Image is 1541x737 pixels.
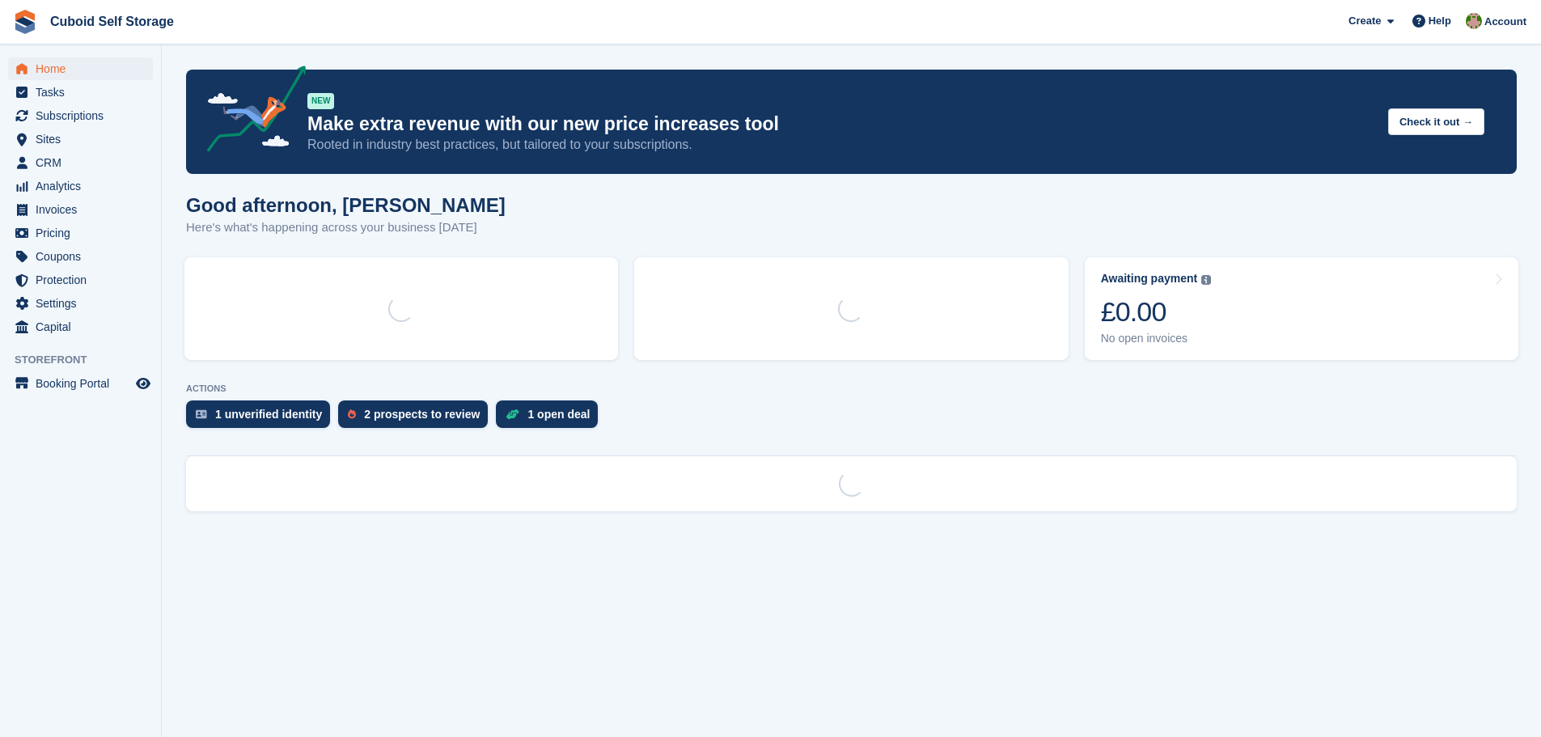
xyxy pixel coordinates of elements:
[186,400,338,436] a: 1 unverified identity
[13,10,37,34] img: stora-icon-8386f47178a22dfd0bd8f6a31ec36ba5ce8667c1dd55bd0f319d3a0aa187defe.svg
[36,128,133,150] span: Sites
[44,8,180,35] a: Cuboid Self Storage
[1101,295,1212,328] div: £0.00
[186,218,506,237] p: Here's what's happening across your business [DATE]
[36,245,133,268] span: Coupons
[36,104,133,127] span: Subscriptions
[1466,13,1482,29] img: Chelsea Kitts
[36,151,133,174] span: CRM
[1388,108,1484,135] button: Check it out →
[15,352,161,368] span: Storefront
[1484,14,1526,30] span: Account
[1101,332,1212,345] div: No open invoices
[8,198,153,221] a: menu
[186,194,506,216] h1: Good afternoon, [PERSON_NAME]
[8,57,153,80] a: menu
[1348,13,1381,29] span: Create
[36,57,133,80] span: Home
[36,316,133,338] span: Capital
[8,292,153,315] a: menu
[36,292,133,315] span: Settings
[36,175,133,197] span: Analytics
[496,400,606,436] a: 1 open deal
[1101,272,1198,286] div: Awaiting payment
[8,81,153,104] a: menu
[348,409,356,419] img: prospect-51fa495bee0391a8d652442698ab0144808aea92771e9ea1ae160a38d050c398.svg
[186,383,1517,394] p: ACTIONS
[193,66,307,158] img: price-adjustments-announcement-icon-8257ccfd72463d97f412b2fc003d46551f7dbcb40ab6d574587a9cd5c0d94...
[8,269,153,291] a: menu
[338,400,496,436] a: 2 prospects to review
[8,151,153,174] a: menu
[8,245,153,268] a: menu
[196,409,207,419] img: verify_identity-adf6edd0f0f0b5bbfe63781bf79b02c33cf7c696d77639b501bdc392416b5a36.svg
[36,269,133,291] span: Protection
[307,112,1375,136] p: Make extra revenue with our new price increases tool
[8,372,153,395] a: menu
[1085,257,1518,360] a: Awaiting payment £0.00 No open invoices
[8,316,153,338] a: menu
[8,222,153,244] a: menu
[36,198,133,221] span: Invoices
[307,136,1375,154] p: Rooted in industry best practices, but tailored to your subscriptions.
[8,104,153,127] a: menu
[527,408,590,421] div: 1 open deal
[36,372,133,395] span: Booking Portal
[8,175,153,197] a: menu
[1429,13,1451,29] span: Help
[506,409,519,420] img: deal-1b604bf984904fb50ccaf53a9ad4b4a5d6e5aea283cecdc64d6e3604feb123c2.svg
[364,408,480,421] div: 2 prospects to review
[1201,275,1211,285] img: icon-info-grey-7440780725fd019a000dd9b08b2336e03edf1995a4989e88bcd33f0948082b44.svg
[307,93,334,109] div: NEW
[215,408,322,421] div: 1 unverified identity
[133,374,153,393] a: Preview store
[36,222,133,244] span: Pricing
[36,81,133,104] span: Tasks
[8,128,153,150] a: menu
